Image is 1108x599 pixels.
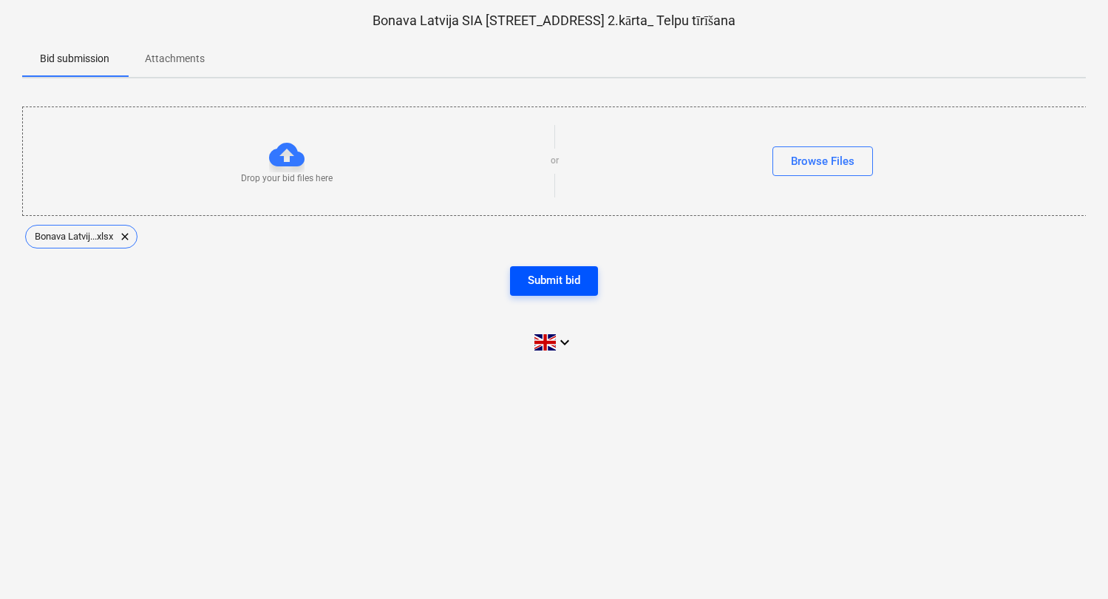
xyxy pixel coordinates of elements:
p: or [551,155,559,167]
div: Submit bid [528,271,580,290]
div: Browse Files [791,152,854,171]
button: Submit bid [510,266,598,296]
button: Browse Files [772,146,873,176]
p: Bonava Latvija SIA [STREET_ADDRESS] 2.kārta_ Telpu tīrīšana [22,12,1086,30]
p: Bid submission [40,51,109,67]
span: Bonava Latvij...xlsx [26,231,122,242]
span: clear [116,228,134,246]
div: Drop your bid files hereorBrowse Files [22,106,1087,215]
p: Attachments [145,51,205,67]
div: Bonava Latvij...xlsx [25,225,137,248]
p: Drop your bid files here [241,172,333,185]
i: keyboard_arrow_down [556,334,574,351]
